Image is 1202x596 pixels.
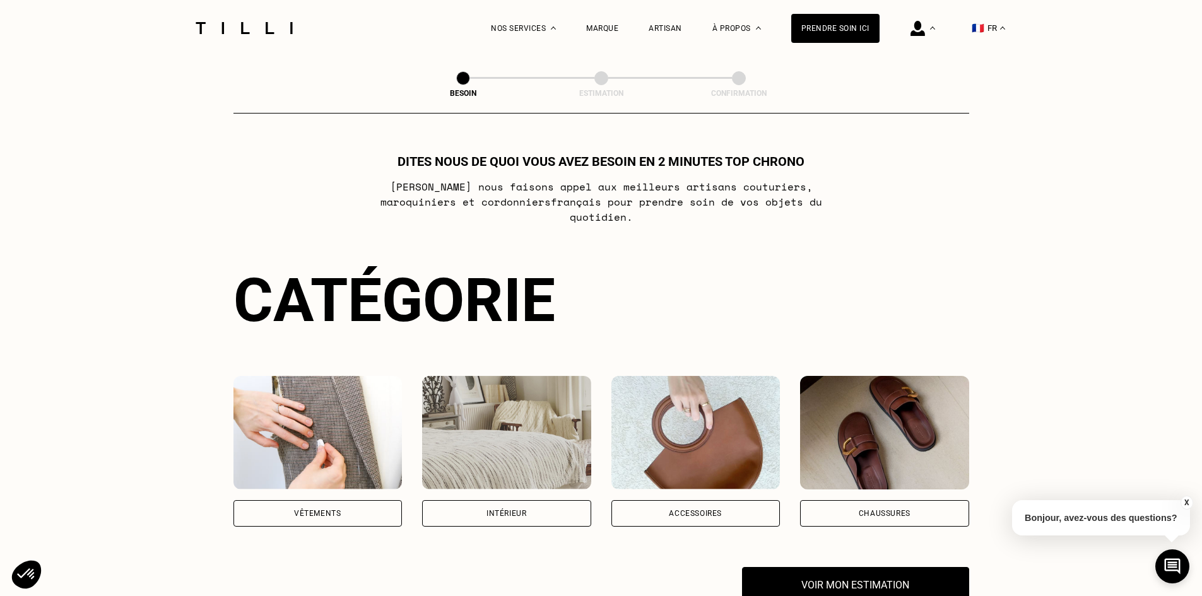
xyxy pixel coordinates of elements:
[676,89,802,98] div: Confirmation
[294,510,341,517] div: Vêtements
[910,21,925,36] img: icône connexion
[791,14,880,43] a: Prendre soin ici
[351,179,851,225] p: [PERSON_NAME] nous faisons appel aux meilleurs artisans couturiers , maroquiniers et cordonniers ...
[1180,496,1193,510] button: X
[649,24,682,33] a: Artisan
[930,26,935,30] img: Menu déroulant
[486,510,526,517] div: Intérieur
[233,265,969,336] div: Catégorie
[398,154,804,169] h1: Dites nous de quoi vous avez besoin en 2 minutes top chrono
[1000,26,1005,30] img: menu déroulant
[586,24,618,33] a: Marque
[1012,500,1190,535] p: Bonjour, avez-vous des questions?
[400,89,526,98] div: Besoin
[859,510,910,517] div: Chaussures
[538,89,664,98] div: Estimation
[551,26,556,30] img: Menu déroulant
[800,376,969,489] img: Chaussures
[233,376,403,489] img: Vêtements
[756,26,761,30] img: Menu déroulant à propos
[422,376,591,489] img: Intérieur
[191,22,297,34] img: Logo du service de couturière Tilli
[669,510,722,517] div: Accessoires
[972,22,984,34] span: 🇫🇷
[611,376,781,489] img: Accessoires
